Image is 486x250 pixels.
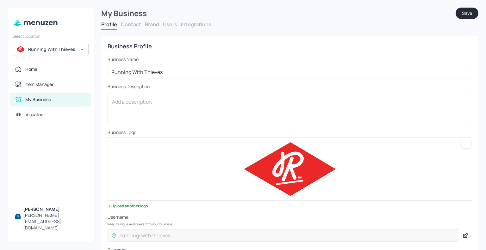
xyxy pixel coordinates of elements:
img: ACg8ocL1yuH4pEfkxJySTgzkUhi3pM-1jJLmjIL7Sesj07Cz=s96-c [15,214,21,219]
input: Business Name [108,66,472,78]
button: Contact [121,21,141,28]
div: Select Location [13,34,89,39]
div: [PERSON_NAME][EMAIL_ADDRESS][DOMAIN_NAME] [23,212,86,231]
button: Save [456,8,478,19]
div: My Business [101,8,456,19]
div: Business Profile [108,42,472,50]
div: Item Manager [25,81,53,88]
button: Brand [145,21,159,28]
p: Business Description [108,83,472,90]
div: Home [25,66,37,72]
div: Running With Thieves [28,46,76,52]
p: Business Name [108,56,472,63]
p: Username [108,214,472,220]
div: Visualiser [26,112,45,118]
img: avatar [17,46,24,53]
p: Keep it unique and relevant to your business. [108,222,472,226]
p: Business Logo [108,129,472,136]
button: Integrations [181,21,211,28]
div: [PERSON_NAME] [23,206,86,212]
button: Users [163,21,177,28]
button: Profile [101,21,117,28]
div: My Business [25,96,51,103]
img: 2024-09-09-1725859579960bqv7t7p8b2.png [108,138,472,200]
